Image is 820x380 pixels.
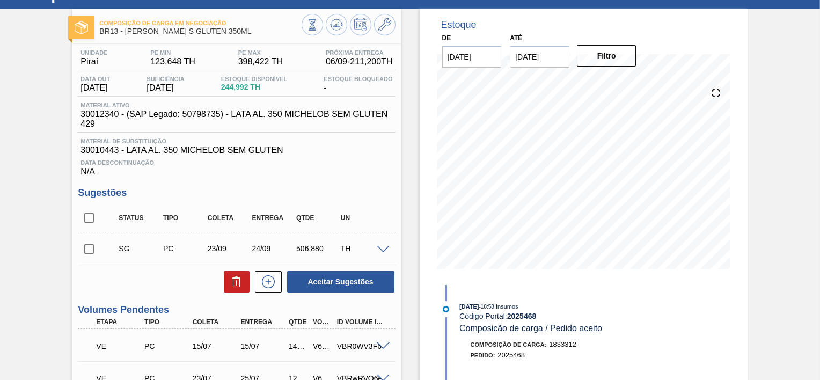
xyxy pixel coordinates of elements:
span: 30010443 - LATA AL. 350 MICHELOB SEM GLUTEN [80,145,392,155]
span: 123,648 TH [150,57,195,67]
div: 506,880 [294,244,342,253]
div: Sugestão Criada [116,244,164,253]
button: Visão Geral dos Estoques [302,14,323,35]
span: 30012340 - (SAP Legado: 50798735) - LATA AL. 350 MICHELOB SEM GLUTEN 429 [80,109,398,129]
span: [DATE] [80,83,110,93]
div: Pedido de Compra [142,342,194,350]
div: N/A [78,155,395,177]
h3: Sugestões [78,187,395,199]
span: [DATE] [459,303,479,310]
span: - 18:58 [479,304,494,310]
span: Unidade [80,49,107,56]
div: Entrega [238,318,290,326]
div: Coleta [190,318,243,326]
span: PE MIN [150,49,195,56]
div: Status [116,214,164,222]
p: VE [96,342,143,350]
h3: Volumes Pendentes [78,304,395,316]
span: BR13 - LATA MICHELOB S GLUTEN 350ML [99,27,301,35]
span: [DATE] [147,83,184,93]
div: 15/07/2025 [238,342,290,350]
span: PE MAX [238,49,283,56]
div: Volume Portal [310,318,334,326]
div: Excluir Sugestões [218,271,250,293]
div: Volume Enviado para Transporte [93,334,146,358]
div: Aceitar Sugestões [282,270,396,294]
div: V608898 [310,342,334,350]
img: atual [443,306,449,312]
div: 148,425 [286,342,310,350]
label: Até [510,34,522,42]
span: 398,422 TH [238,57,283,67]
span: Material de Substituição [80,138,392,144]
button: Filtro [577,45,636,67]
span: 06/09 - 211,200 TH [326,57,393,67]
span: 2025468 [497,351,525,359]
span: Pedido : [471,352,495,359]
span: 244,992 TH [221,83,287,91]
span: Composicão de carga / Pedido aceito [459,324,602,333]
span: Composição de Carga em Negociação [99,20,301,26]
div: Tipo [142,318,194,326]
span: : Insumos [494,303,518,310]
button: Atualizar Gráfico [326,14,347,35]
div: Id Volume Interno [334,318,387,326]
div: Coleta [205,214,253,222]
div: Tipo [160,214,209,222]
div: Nova sugestão [250,271,282,293]
strong: 2025468 [507,312,537,320]
div: Entrega [249,214,297,222]
span: Suficiência [147,76,184,82]
div: 24/09/2025 [249,244,297,253]
label: De [442,34,451,42]
div: Estoque [441,19,477,31]
div: - [321,76,395,93]
div: Etapa [93,318,146,326]
span: Estoque Bloqueado [324,76,392,82]
button: Programar Estoque [350,14,371,35]
span: Composição de Carga : [471,341,547,348]
div: VBR0WV3F6 [334,342,387,350]
img: Ícone [75,21,88,34]
span: Material ativo [80,102,398,108]
span: Data out [80,76,110,82]
span: 1833312 [549,340,576,348]
button: Aceitar Sugestões [287,271,394,293]
span: Próxima Entrega [326,49,393,56]
div: Qtde [286,318,310,326]
span: Estoque Disponível [221,76,287,82]
div: UN [338,214,386,222]
button: Ir ao Master Data / Geral [374,14,396,35]
input: dd/mm/yyyy [442,46,502,68]
div: Qtde [294,214,342,222]
span: Data Descontinuação [80,159,392,166]
div: TH [338,244,386,253]
span: Piraí [80,57,107,67]
input: dd/mm/yyyy [510,46,569,68]
div: Pedido de Compra [160,244,209,253]
div: 23/09/2025 [205,244,253,253]
div: Código Portal: [459,312,714,320]
div: 15/07/2025 [190,342,243,350]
